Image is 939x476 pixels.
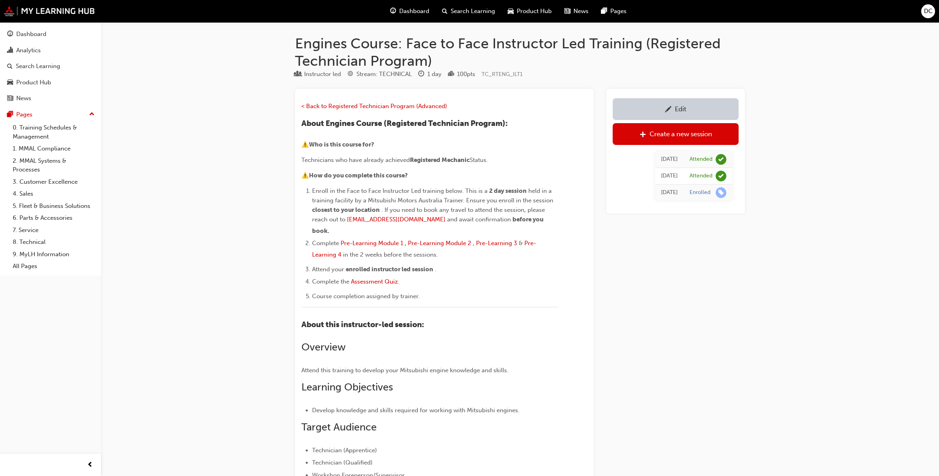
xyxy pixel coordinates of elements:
[10,260,98,272] a: All Pages
[508,6,514,16] span: car-icon
[517,7,552,16] span: Product Hub
[3,91,98,106] a: News
[408,240,471,247] a: Pre-Learning Module 2
[473,240,474,247] span: ,
[295,35,745,69] h1: Engines Course: Face to Face Instructor Led Training (Registered Technician Program)
[613,123,739,145] a: Create a new session
[16,94,31,103] div: News
[7,31,13,38] span: guage-icon
[613,98,739,120] a: Edit
[661,188,678,197] div: Thu Nov 30 2023 08:55:52 GMT+1030 (Australian Central Daylight Time)
[346,266,433,273] span: enrolled instructor led session
[10,155,98,176] a: 2. MMAL Systems & Processes
[418,69,442,79] div: Duration
[399,7,429,16] span: Dashboard
[301,141,309,148] span: ⚠️
[301,172,309,179] span: ⚠️
[689,172,712,180] div: Attended
[558,3,595,19] a: news-iconNews
[16,78,51,87] div: Product Hub
[301,421,377,433] span: Target Audience
[347,216,446,223] a: [EMAIL_ADDRESS][DOMAIN_NAME]
[4,6,95,16] a: mmal
[924,7,933,16] span: DC
[89,109,95,120] span: up-icon
[3,59,98,74] a: Search Learning
[689,156,712,163] div: Attended
[3,107,98,122] button: Pages
[390,6,396,16] span: guage-icon
[410,156,470,164] span: Registered Mechanic
[312,216,545,234] span: before you book.
[436,3,501,19] a: search-iconSearch Learning
[482,71,523,78] span: Learning resource code
[10,188,98,200] a: 4. Sales
[649,130,712,138] div: Create a new session
[661,155,678,164] div: Wed May 01 2024 16:00:00 GMT+0930 (Australian Central Standard Time)
[457,70,475,79] div: 100 pts
[3,75,98,90] a: Product Hub
[501,3,558,19] a: car-iconProduct Hub
[3,43,98,58] a: Analytics
[3,27,98,42] a: Dashboard
[448,69,475,79] div: Points
[675,105,686,113] div: Edit
[343,251,438,258] span: in the 2 weeks before the sessions.
[10,248,98,261] a: 9. MyLH Information
[16,46,41,55] div: Analytics
[312,266,344,273] span: Attend your
[665,106,672,114] span: pencil-icon
[304,70,341,79] div: Instructor led
[573,7,589,16] span: News
[16,30,46,39] div: Dashboard
[309,141,374,148] span: Who is this course for?
[301,367,509,374] span: Attend this training to develop your Mitsubishi engine knowledge and skills.
[448,71,454,78] span: podium-icon
[519,240,523,247] span: &
[564,6,570,16] span: news-icon
[301,320,424,329] span: About this instructor-led session:
[301,103,447,110] a: < Back to Registered Technician Program (Advanced)
[7,111,13,118] span: pages-icon
[301,156,410,164] span: Technicians who have already achieved
[10,224,98,236] a: 7. Service
[640,131,646,139] span: plus-icon
[295,69,341,79] div: Type
[301,341,346,353] span: Overview
[351,278,400,285] a: Assessment Quiz.
[10,176,98,188] a: 3. Customer Excellence
[312,206,380,213] span: closest to your location
[3,25,98,107] button: DashboardAnalyticsSearch LearningProduct HubNews
[470,156,488,164] span: Status.
[309,172,408,179] span: How do you complete this course?
[489,187,527,194] span: 2 day session
[476,240,517,247] a: Pre-Learning 3
[312,278,349,285] span: Complete the
[7,63,13,70] span: search-icon
[595,3,633,19] a: pages-iconPages
[312,459,373,466] span: Technician (Qualified)
[312,447,377,454] span: Technician (Apprentice)
[312,293,420,300] span: Course completion assigned by trainer.
[427,70,442,79] div: 1 day
[716,154,726,165] span: learningRecordVerb_ATTEND-icon
[405,240,406,247] span: ,
[10,200,98,212] a: 5. Fleet & Business Solutions
[10,236,98,248] a: 8. Technical
[301,119,508,128] span: About Engines Course (Registered Technician Program):
[689,189,710,196] div: Enrolled
[347,69,412,79] div: Stream
[312,206,547,223] span: . If you need to book any travel to attend the session, please reach out to
[7,79,13,86] span: car-icon
[716,171,726,181] span: learningRecordVerb_ATTEND-icon
[312,187,553,204] span: held in a training facility by a Mitsubishi Motors Australia Trainer. Ensure you enroll in the se...
[442,6,448,16] span: search-icon
[601,6,607,16] span: pages-icon
[921,4,935,18] button: DC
